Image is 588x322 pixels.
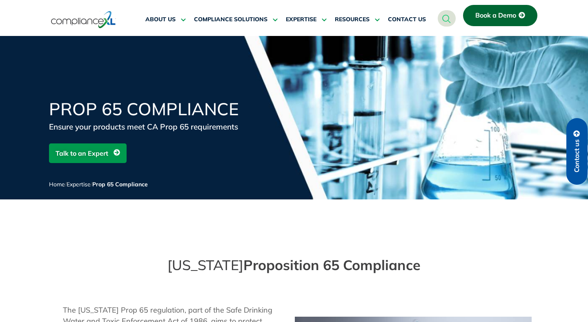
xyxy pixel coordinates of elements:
span: Prop 65 Compliance [92,181,148,188]
a: Expertise [67,181,91,188]
a: Contact us [566,118,588,185]
a: RESOURCES [335,10,380,29]
span: CONTACT US [388,16,426,23]
span: COMPLIANCE SOLUTIONS [194,16,267,23]
a: navsearch-button [438,10,456,27]
span: Talk to an Expert [56,145,108,161]
span: ABOUT US [145,16,176,23]
img: logo-one.svg [51,10,116,29]
span: RESOURCES [335,16,370,23]
span: Proposition 65 Compliance [243,256,421,274]
a: ABOUT US [145,10,186,29]
span: Contact us [573,139,581,172]
span: EXPERTISE [286,16,316,23]
div: Ensure your products meet CA Prop 65 requirements [49,121,245,132]
span: / / [49,181,148,188]
a: COMPLIANCE SOLUTIONS [194,10,278,29]
span: Book a Demo [475,12,516,19]
a: Talk to an Expert [49,143,127,163]
a: Book a Demo [463,5,537,26]
a: CONTACT US [388,10,426,29]
div: [US_STATE] [49,257,539,274]
a: EXPERTISE [286,10,327,29]
h1: Prop 65 Compliance [49,101,245,118]
a: Home [49,181,65,188]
